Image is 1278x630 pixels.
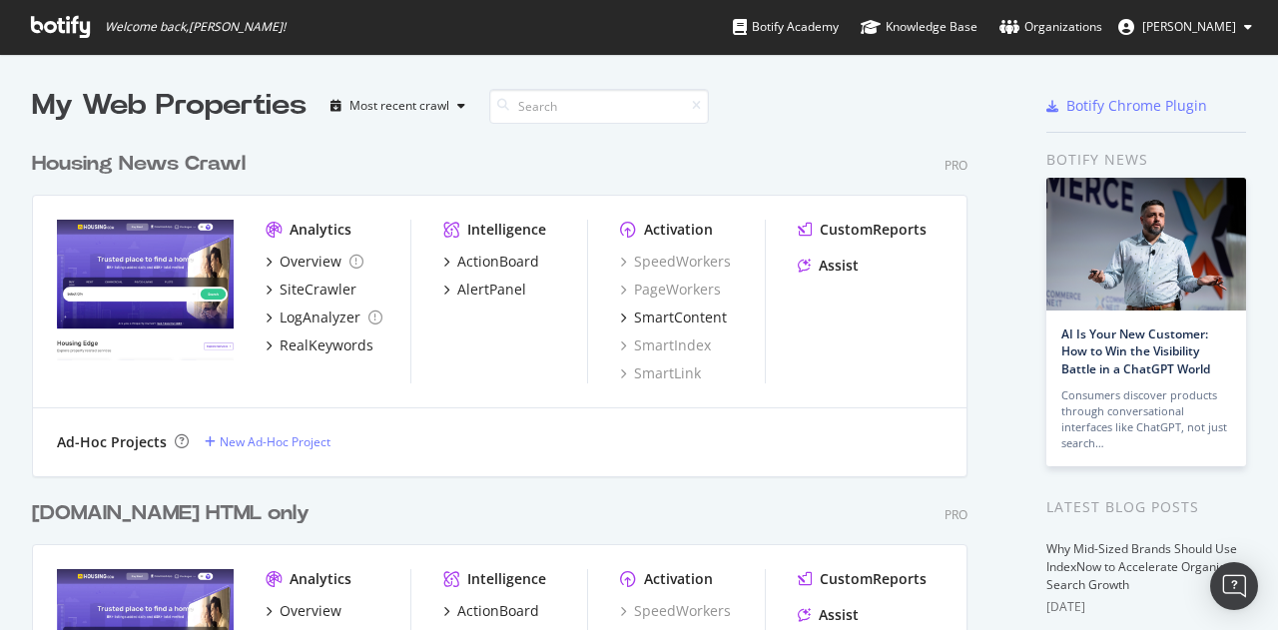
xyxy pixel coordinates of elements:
[1046,178,1246,311] img: AI Is Your New Customer: How to Win the Visibility Battle in a ChatGPT World
[644,220,713,240] div: Activation
[266,335,373,355] a: RealKeywords
[57,432,167,452] div: Ad-Hoc Projects
[644,569,713,589] div: Activation
[280,601,341,621] div: Overview
[620,280,721,300] a: PageWorkers
[443,252,539,272] a: ActionBoard
[220,433,330,450] div: New Ad-Hoc Project
[322,90,473,122] button: Most recent crawl
[280,252,341,272] div: Overview
[999,17,1102,37] div: Organizations
[819,605,859,625] div: Assist
[820,220,927,240] div: CustomReports
[32,150,254,179] a: Housing News Crawl
[467,569,546,589] div: Intelligence
[798,256,859,276] a: Assist
[467,220,546,240] div: Intelligence
[1102,11,1268,43] button: [PERSON_NAME]
[1066,96,1207,116] div: Botify Chrome Plugin
[620,363,701,383] a: SmartLink
[1061,387,1231,451] div: Consumers discover products through conversational interfaces like ChatGPT, not just search…
[266,308,382,327] a: LogAnalyzer
[1046,540,1237,593] a: Why Mid-Sized Brands Should Use IndexNow to Accelerate Organic Search Growth
[290,220,351,240] div: Analytics
[1061,325,1210,376] a: AI Is Your New Customer: How to Win the Visibility Battle in a ChatGPT World
[620,308,727,327] a: SmartContent
[280,280,356,300] div: SiteCrawler
[32,150,246,179] div: Housing News Crawl
[280,335,373,355] div: RealKeywords
[457,252,539,272] div: ActionBoard
[266,252,363,272] a: Overview
[733,17,839,37] div: Botify Academy
[798,220,927,240] a: CustomReports
[1046,496,1246,518] div: Latest Blog Posts
[290,569,351,589] div: Analytics
[820,569,927,589] div: CustomReports
[620,601,731,621] a: SpeedWorkers
[280,308,360,327] div: LogAnalyzer
[1210,562,1258,610] div: Open Intercom Messenger
[266,601,341,621] a: Overview
[634,308,727,327] div: SmartContent
[457,601,539,621] div: ActionBoard
[1046,96,1207,116] a: Botify Chrome Plugin
[32,499,318,528] a: [DOMAIN_NAME] HTML only
[57,220,234,361] img: Housing News Crawl
[1046,149,1246,171] div: Botify news
[443,601,539,621] a: ActionBoard
[32,86,307,126] div: My Web Properties
[798,605,859,625] a: Assist
[798,569,927,589] a: CustomReports
[945,506,967,523] div: Pro
[457,280,526,300] div: AlertPanel
[1142,18,1236,35] span: Bikash Behera
[349,100,449,112] div: Most recent crawl
[819,256,859,276] div: Assist
[861,17,977,37] div: Knowledge Base
[489,89,709,124] input: Search
[205,433,330,450] a: New Ad-Hoc Project
[32,499,310,528] div: [DOMAIN_NAME] HTML only
[105,19,286,35] span: Welcome back, [PERSON_NAME] !
[1046,598,1246,616] div: [DATE]
[620,252,731,272] a: SpeedWorkers
[620,335,711,355] a: SmartIndex
[443,280,526,300] a: AlertPanel
[945,157,967,174] div: Pro
[266,280,356,300] a: SiteCrawler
